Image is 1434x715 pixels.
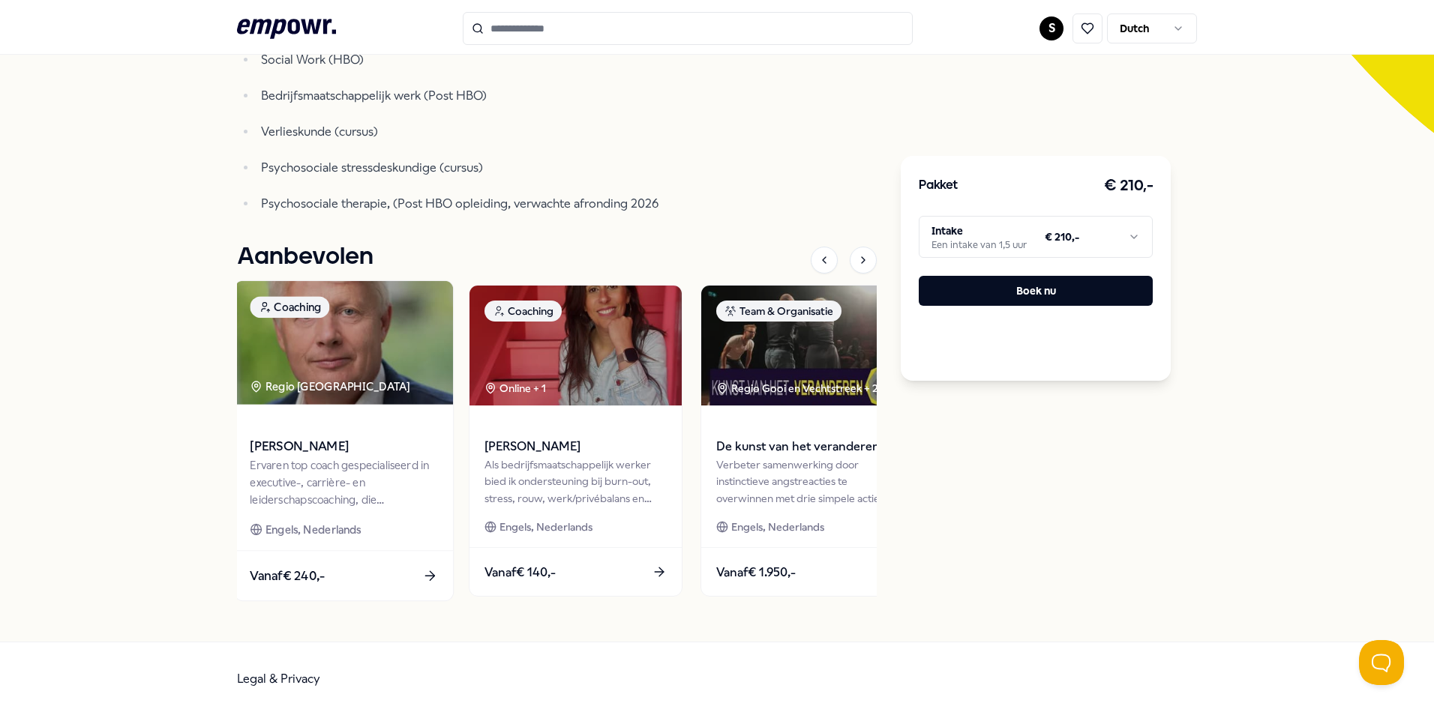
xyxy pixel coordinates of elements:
button: Boek nu [919,276,1153,306]
span: Vanaf € 1.950,- [716,563,796,582]
span: Vanaf € 140,- [484,563,556,582]
span: [PERSON_NAME] [484,437,667,456]
iframe: Help Scout Beacon - Open [1359,640,1404,685]
span: Engels, Nederlands [499,519,592,535]
p: Psychosociale therapie, (Post HBO opleiding, verwachte afronding 2026 [261,193,724,214]
span: Engels, Nederlands [731,519,824,535]
img: package image [701,286,913,405]
a: package imageTeam & OrganisatieRegio Gooi en Vechtstreek + 2De kunst van het veranderenVerbeter s... [700,285,914,597]
h3: Pakket [919,176,958,196]
div: Team & Organisatie [716,301,841,322]
div: Ervaren top coach gespecialiseerd in executive-, carrière- en leiderschapscoaching, die professio... [250,456,437,508]
span: Engels, Nederlands [265,521,361,538]
input: Search for products, categories or subcategories [463,12,913,45]
div: Verbeter samenwerking door instinctieve angstreacties te overwinnen met drie simpele acties. [716,456,898,507]
span: [PERSON_NAME] [250,437,437,456]
div: Coaching [250,296,329,318]
span: Vanaf € 240,- [250,567,325,586]
div: Regio Gooi en Vechtstreek + 2 [716,380,878,396]
p: Bedrijfsmaatschappelijk werk (Post HBO) [261,85,724,106]
div: Online + 1 [484,380,546,396]
div: Coaching [484,301,562,322]
a: package imageCoachingRegio [GEOGRAPHIC_DATA] [PERSON_NAME]Ervaren top coach gespecialiseerd in ex... [234,280,454,602]
img: package image [469,286,682,405]
p: Verlieskunde (cursus) [261,121,724,142]
p: Psychosociale stressdeskundige (cursus) [261,157,724,178]
img: package image [235,281,453,405]
h3: € 210,- [1104,174,1153,198]
span: De kunst van het veranderen [716,437,898,456]
div: Regio [GEOGRAPHIC_DATA] [250,378,412,395]
p: Social Work (HBO) [261,49,724,70]
button: S [1039,16,1063,40]
a: Legal & Privacy [237,672,320,686]
div: Als bedrijfsmaatschappelijk werker bied ik ondersteuning bij burn-out, stress, rouw, werk/privéba... [484,456,667,507]
h1: Aanbevolen [237,238,373,276]
a: package imageCoachingOnline + 1[PERSON_NAME]Als bedrijfsmaatschappelijk werker bied ik ondersteun... [469,285,682,597]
